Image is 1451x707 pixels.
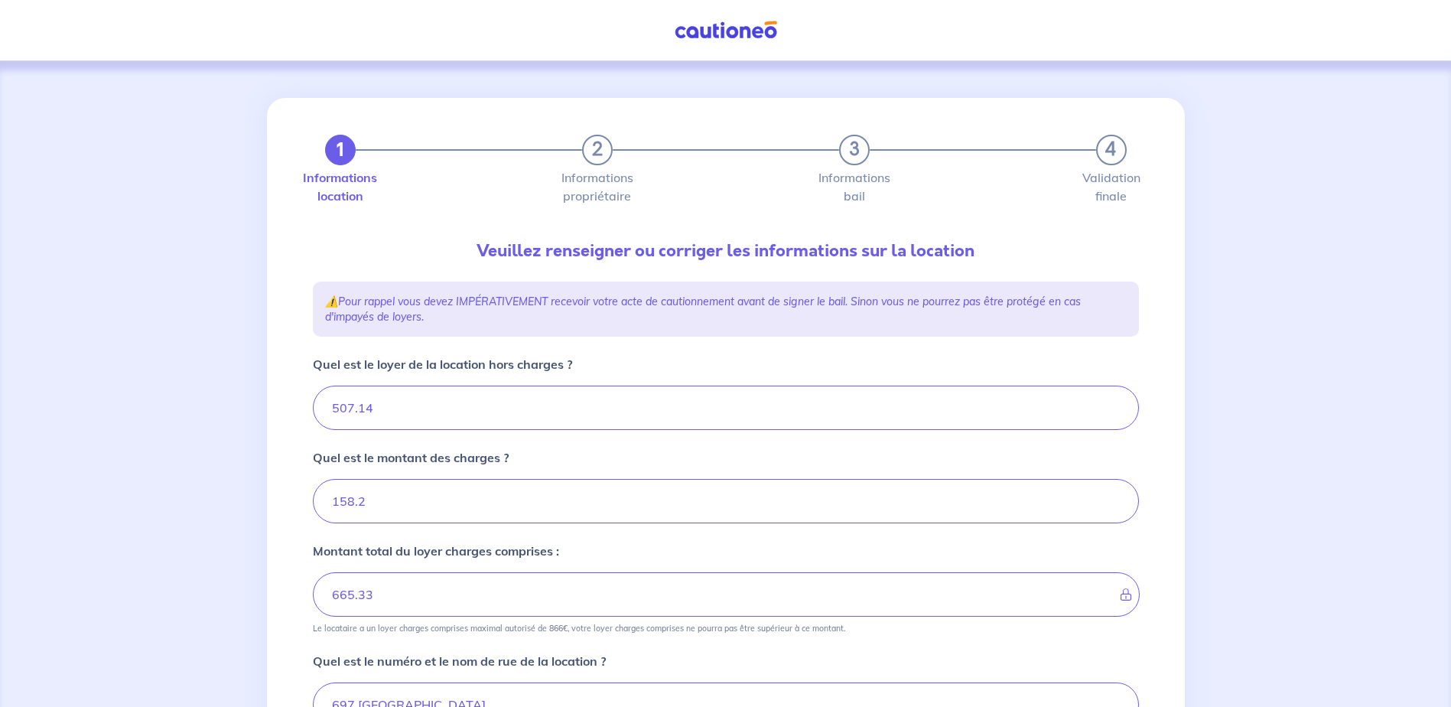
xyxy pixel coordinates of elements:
p: Veuillez renseigner ou corriger les informations sur la location [313,239,1139,263]
label: Informations location [325,171,356,202]
img: Cautioneo [669,21,783,40]
p: Le locataire a un loyer charges comprises maximal autorisé de 866€, votre loyer charges comprises... [313,623,845,634]
button: 1 [325,135,356,165]
label: Validation finale [1096,171,1127,202]
label: Informations propriétaire [582,171,613,202]
p: ⚠️ [325,294,1127,324]
label: Informations bail [839,171,870,202]
em: Pour rappel vous devez IMPÉRATIVEMENT recevoir votre acte de cautionnement avant de signer le bai... [325,295,1081,324]
p: Quel est le montant des charges ? [313,448,509,467]
p: Quel est le loyer de la location hors charges ? [313,355,572,373]
p: Quel est le numéro et le nom de rue de la location ? [313,652,606,670]
p: Montant total du loyer charges comprises : [313,542,559,560]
